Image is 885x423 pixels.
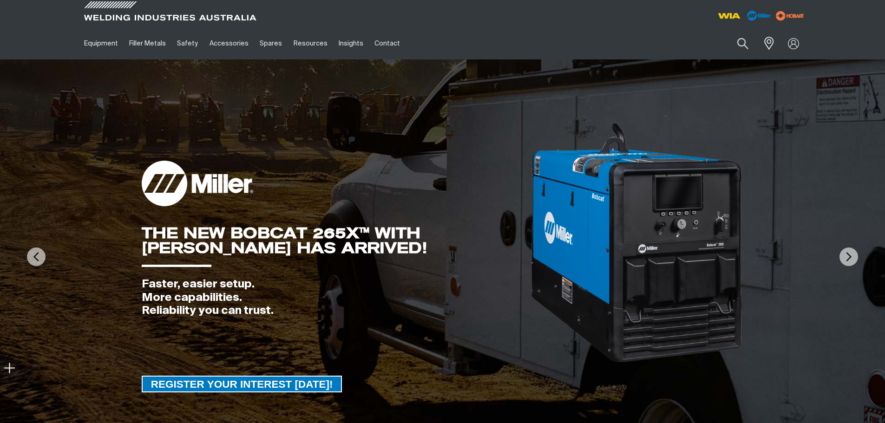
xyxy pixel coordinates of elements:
span: REGISTER YOUR INTEREST [DATE]! [143,376,341,392]
a: Safety [171,27,203,59]
img: PrevArrow [27,247,46,266]
a: Accessories [204,27,254,59]
div: Faster, easier setup. More capabilities. Reliability you can trust. [142,278,530,318]
img: NextArrow [839,247,858,266]
a: Contact [369,27,406,59]
nav: Main [79,27,625,59]
a: Resources [288,27,333,59]
a: Insights [333,27,369,59]
img: hide socials [4,362,15,373]
img: miller [773,9,807,23]
a: Equipment [79,27,124,59]
a: Spares [254,27,288,59]
a: Filler Metals [124,27,171,59]
button: Search products [727,33,759,54]
a: REGISTER YOUR INTEREST TODAY! [142,376,342,392]
input: Product name or item number... [715,33,758,54]
div: THE NEW BOBCAT 265X™ WITH [PERSON_NAME] HAS ARRIVED! [142,226,530,255]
